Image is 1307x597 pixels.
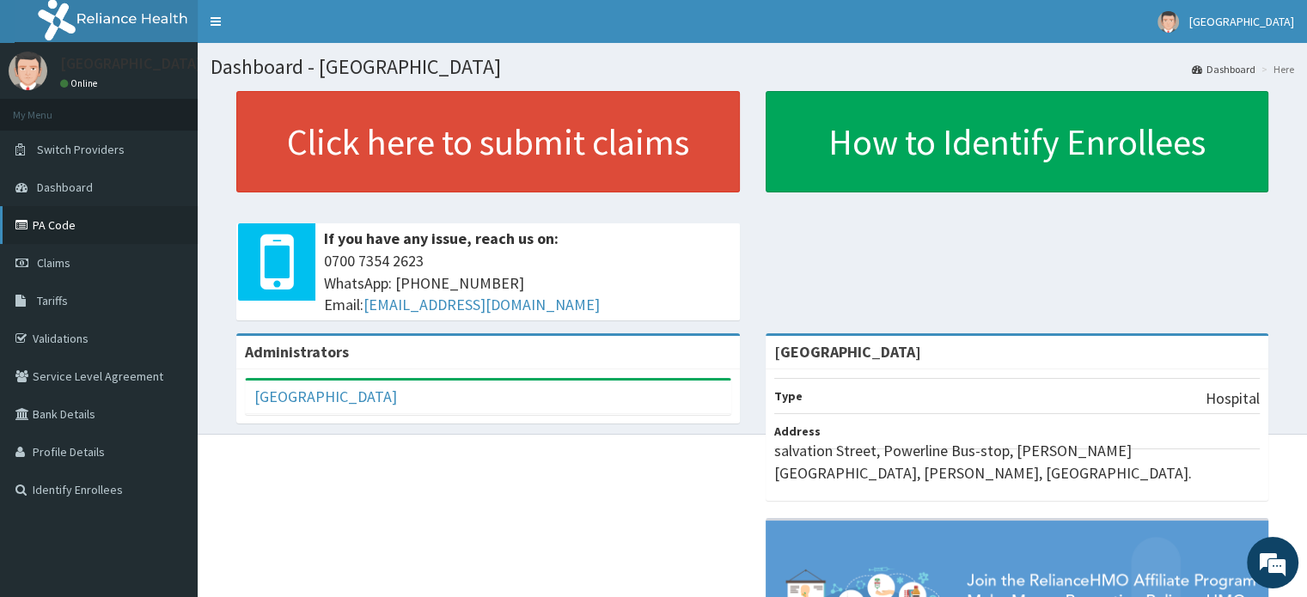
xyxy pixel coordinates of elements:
[236,91,740,192] a: Click here to submit claims
[9,407,327,467] textarea: Type your message and hit 'Enter'
[363,295,600,314] a: [EMAIL_ADDRESS][DOMAIN_NAME]
[60,56,202,71] p: [GEOGRAPHIC_DATA]
[1257,62,1294,76] li: Here
[1192,62,1255,76] a: Dashboard
[89,96,289,119] div: Chat with us now
[774,388,803,404] b: Type
[1157,11,1179,33] img: User Image
[9,52,47,90] img: User Image
[37,180,93,195] span: Dashboard
[766,91,1269,192] a: How to Identify Enrollees
[774,440,1261,484] p: salvation Street, Powerline Bus-stop, [PERSON_NAME][GEOGRAPHIC_DATA], [PERSON_NAME], [GEOGRAPHIC_...
[1189,14,1294,29] span: [GEOGRAPHIC_DATA]
[60,77,101,89] a: Online
[100,186,237,359] span: We're online!
[32,86,70,129] img: d_794563401_company_1708531726252_794563401
[37,293,68,308] span: Tariffs
[1206,387,1260,410] p: Hospital
[37,255,70,271] span: Claims
[324,228,559,248] b: If you have any issue, reach us on:
[245,342,349,362] b: Administrators
[774,423,821,439] b: Address
[774,342,921,362] strong: [GEOGRAPHIC_DATA]
[211,56,1294,78] h1: Dashboard - [GEOGRAPHIC_DATA]
[324,250,731,316] span: 0700 7354 2623 WhatsApp: [PHONE_NUMBER] Email:
[37,142,125,157] span: Switch Providers
[282,9,323,50] div: Minimize live chat window
[254,387,397,406] a: [GEOGRAPHIC_DATA]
